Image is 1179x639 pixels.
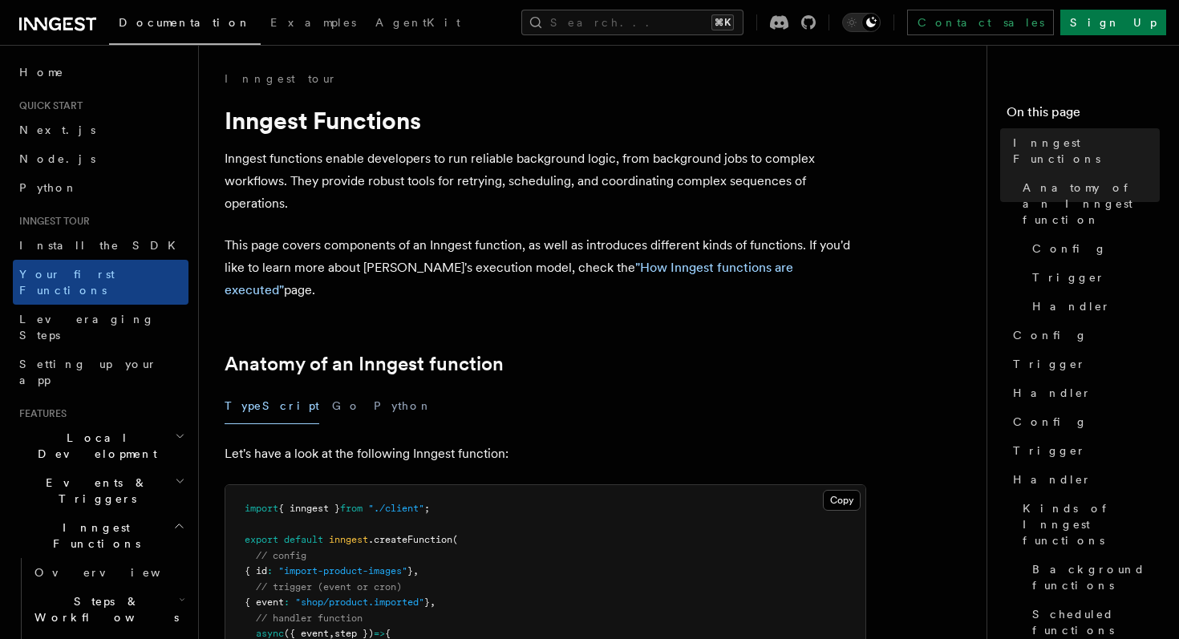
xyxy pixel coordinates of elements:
a: Examples [261,5,366,43]
span: ({ event [284,628,329,639]
a: Background functions [1026,555,1160,600]
span: Inngest tour [13,215,90,228]
span: default [284,534,323,545]
span: Handler [1013,471,1092,487]
span: Overview [34,566,200,579]
span: // config [256,550,306,561]
span: Trigger [1013,443,1086,459]
a: Inngest tour [225,71,337,87]
a: Handler [1007,465,1160,494]
span: , [430,597,436,608]
a: Documentation [109,5,261,45]
span: : [284,597,290,608]
a: Setting up your app [13,350,188,394]
span: // handler function [256,613,363,624]
span: { inngest } [278,503,340,514]
a: Leveraging Steps [13,305,188,350]
a: AgentKit [366,5,470,43]
span: inngest [329,534,368,545]
span: Inngest Functions [13,520,173,552]
a: Contact sales [907,10,1054,35]
kbd: ⌘K [711,14,734,30]
a: Config [1007,407,1160,436]
span: step }) [334,628,374,639]
a: Config [1026,234,1160,263]
span: Install the SDK [19,239,185,252]
span: Steps & Workflows [28,593,179,625]
button: Go [332,388,361,424]
span: Local Development [13,430,175,462]
span: AgentKit [375,16,460,29]
span: import [245,503,278,514]
span: Features [13,407,67,420]
span: Node.js [19,152,95,165]
span: Trigger [1032,269,1105,285]
span: Config [1013,414,1088,430]
span: { id [245,565,267,576]
span: Python [19,181,78,194]
span: Setting up your app [19,358,157,386]
p: Inngest functions enable developers to run reliable background logic, from background jobs to com... [225,148,866,215]
a: Home [13,58,188,87]
span: Handler [1032,298,1111,314]
span: "./client" [368,503,424,514]
button: Local Development [13,423,188,468]
a: Next.js [13,115,188,144]
span: Anatomy of an Inngest function [1023,180,1160,228]
span: Config [1032,241,1107,257]
button: Toggle dark mode [842,13,881,32]
button: Steps & Workflows [28,587,188,632]
span: Your first Functions [19,268,115,297]
span: , [329,628,334,639]
span: } [407,565,413,576]
span: Background functions [1032,561,1160,593]
span: async [256,628,284,639]
span: Handler [1013,385,1092,401]
a: Kinds of Inngest functions [1016,494,1160,555]
a: Anatomy of an Inngest function [1016,173,1160,234]
span: ( [452,534,458,545]
p: Let's have a look at the following Inngest function: [225,443,866,465]
span: Events & Triggers [13,475,175,507]
button: Search...⌘K [521,10,743,35]
span: export [245,534,278,545]
span: { [385,628,391,639]
span: from [340,503,363,514]
span: Documentation [119,16,251,29]
a: Inngest Functions [1007,128,1160,173]
span: } [424,597,430,608]
p: This page covers components of an Inngest function, as well as introduces different kinds of func... [225,234,866,301]
span: Examples [270,16,356,29]
span: ; [424,503,430,514]
h4: On this page [1007,103,1160,128]
span: => [374,628,385,639]
span: "import-product-images" [278,565,407,576]
button: Events & Triggers [13,468,188,513]
span: , [413,565,419,576]
h1: Inngest Functions [225,106,866,135]
span: "shop/product.imported" [295,597,424,608]
span: .createFunction [368,534,452,545]
a: Python [13,173,188,202]
a: Node.js [13,144,188,173]
span: Config [1013,327,1088,343]
a: Overview [28,558,188,587]
span: Quick start [13,99,83,112]
a: Your first Functions [13,260,188,305]
a: Trigger [1026,263,1160,292]
span: Kinds of Inngest functions [1023,500,1160,548]
button: Copy [823,490,861,511]
a: Trigger [1007,350,1160,378]
a: Config [1007,321,1160,350]
a: Trigger [1007,436,1160,465]
button: TypeScript [225,388,319,424]
span: Inngest Functions [1013,135,1160,167]
span: // trigger (event or cron) [256,581,402,592]
button: Python [374,388,432,424]
span: Scheduled functions [1032,606,1160,638]
span: Next.js [19,123,95,136]
span: : [267,565,273,576]
a: Handler [1026,292,1160,321]
span: { event [245,597,284,608]
a: Anatomy of an Inngest function [225,353,504,375]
